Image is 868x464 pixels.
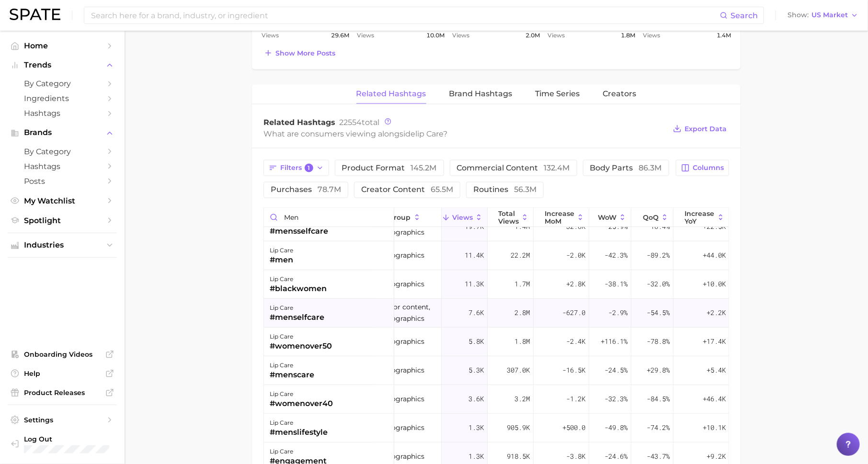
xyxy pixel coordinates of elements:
[544,163,570,172] span: 132.4m
[731,11,758,20] span: Search
[318,185,341,194] span: 78.7m
[8,91,117,106] a: Ingredients
[270,273,327,285] div: lip care
[468,451,484,462] span: 1.3k
[589,208,631,227] button: WoW
[707,364,726,376] span: +5.4k
[676,160,729,176] button: Columns
[270,360,314,371] div: lip care
[271,186,341,194] span: purchases
[707,307,726,318] span: +2.2k
[24,216,101,225] span: Spotlight
[242,270,729,299] button: lip care#blackwomendemographics11.3k1.7m+2.8k-38.1%-32.0%+10.0k
[10,9,60,20] img: SPATE
[598,214,617,221] span: WoW
[647,393,670,405] span: -84.5%
[263,127,666,140] div: What are consumers viewing alongside ?
[373,208,442,227] button: group
[566,336,585,347] span: -2.4k
[717,30,731,41] span: 1.4m
[270,340,332,352] div: #womenover50
[8,238,117,252] button: Industries
[24,41,101,50] span: Home
[468,307,484,318] span: 7.6k
[785,9,861,22] button: ShowUS Market
[548,30,565,41] span: Views
[339,118,379,127] span: total
[8,144,117,159] a: by Category
[707,451,726,462] span: +9.2k
[605,249,628,261] span: -42.3%
[376,364,424,376] span: demographics
[8,125,117,140] button: Brands
[631,208,674,227] button: QoQ
[703,393,726,405] span: +46.4k
[703,249,726,261] span: +44.0k
[8,159,117,174] a: Hashtags
[411,163,437,172] span: 145.2m
[8,174,117,189] a: Posts
[342,164,437,172] span: product format
[376,393,424,405] span: demographics
[270,226,328,237] div: #mensselfcare
[8,38,117,53] a: Home
[8,413,117,427] a: Settings
[263,118,335,127] span: Related Hashtags
[24,147,101,156] span: by Category
[262,46,338,60] button: Show more posts
[545,210,574,225] span: increase MoM
[536,90,580,98] span: Time Series
[376,422,424,433] span: demographics
[507,422,530,433] span: 905.9k
[647,307,670,318] span: -54.5%
[674,208,729,227] button: increase YoY
[468,393,484,405] span: 3.6k
[8,76,117,91] a: by Category
[376,301,438,324] span: creator content, demographics
[24,369,101,378] span: Help
[566,393,585,405] span: -1.2k
[566,278,585,290] span: +2.8k
[270,446,327,457] div: lip care
[605,451,628,462] span: -24.6%
[621,30,636,41] span: 1.8m
[608,307,628,318] span: -2.9%
[24,196,101,205] span: My Watchlist
[468,336,484,347] span: 5.8k
[647,278,670,290] span: -32.0%
[8,347,117,362] a: Onboarding Videos
[703,422,726,433] span: +10.1k
[514,307,530,318] span: 2.8m
[8,432,117,457] a: Log out. Currently logged in with e-mail hannah@spate.nyc.
[376,249,424,261] span: demographics
[270,254,293,266] div: #men
[24,388,101,397] span: Product Releases
[8,366,117,381] a: Help
[643,214,659,221] span: QoQ
[514,336,530,347] span: 1.8m
[562,364,585,376] span: -16.5k
[270,427,328,438] div: #menslifestyle
[452,30,469,41] span: Views
[605,364,628,376] span: -24.5%
[242,299,729,328] button: lip care#menselfcarecreator content, demographics7.6k2.8m-627.0-2.9%-54.5%+2.2k
[24,79,101,88] span: by Category
[90,7,720,23] input: Search here for a brand, industry, or ingredient
[601,336,628,347] span: +116.1%
[242,356,729,385] button: lip care#menscaredemographics5.3k307.0k-16.5k-24.5%+29.8%+5.4k
[8,385,117,400] a: Product Releases
[270,302,324,314] div: lip care
[468,364,484,376] span: 5.3k
[242,241,729,270] button: lip care#mendemographics11.4k22.2m-2.0k-42.3%-89.2%+44.0k
[24,61,101,69] span: Trends
[280,164,313,172] span: Filters
[8,193,117,208] a: My Watchlist
[24,128,101,137] span: Brands
[639,163,662,172] span: 86.3m
[275,49,335,57] span: Show more posts
[473,186,537,194] span: routines
[562,422,585,433] span: +500.0
[270,245,293,256] div: lip care
[703,278,726,290] span: +10.0k
[514,185,537,194] span: 56.3m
